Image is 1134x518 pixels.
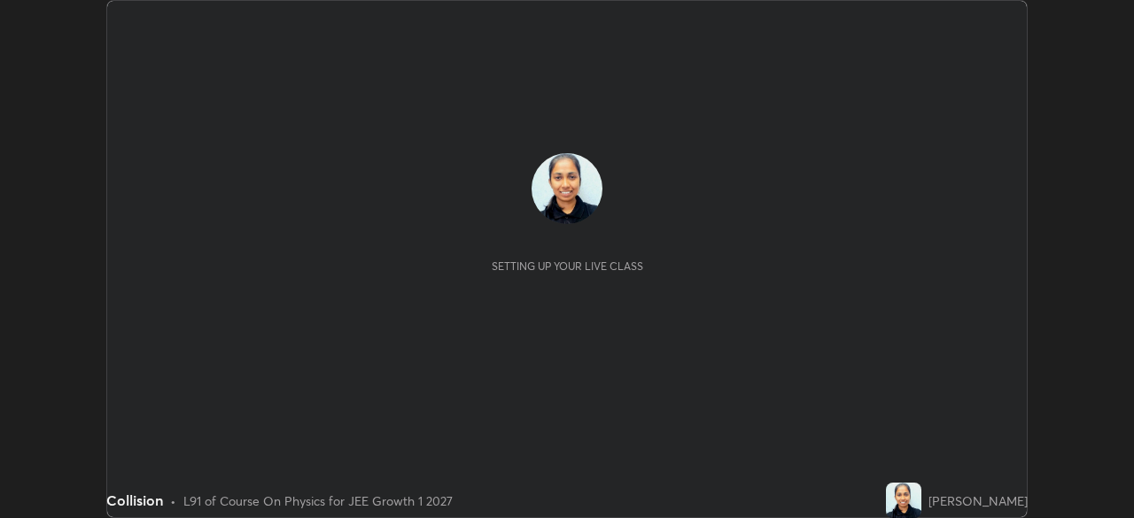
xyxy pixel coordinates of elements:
div: Collision [106,490,163,511]
div: [PERSON_NAME] [928,491,1028,510]
img: 515b3ccb7c094b98a4c123f1fd1a1405.jpg [886,483,921,518]
div: • [170,491,176,510]
div: Setting up your live class [492,259,643,273]
img: 515b3ccb7c094b98a4c123f1fd1a1405.jpg [532,153,602,224]
div: L91 of Course On Physics for JEE Growth 1 2027 [183,491,453,510]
